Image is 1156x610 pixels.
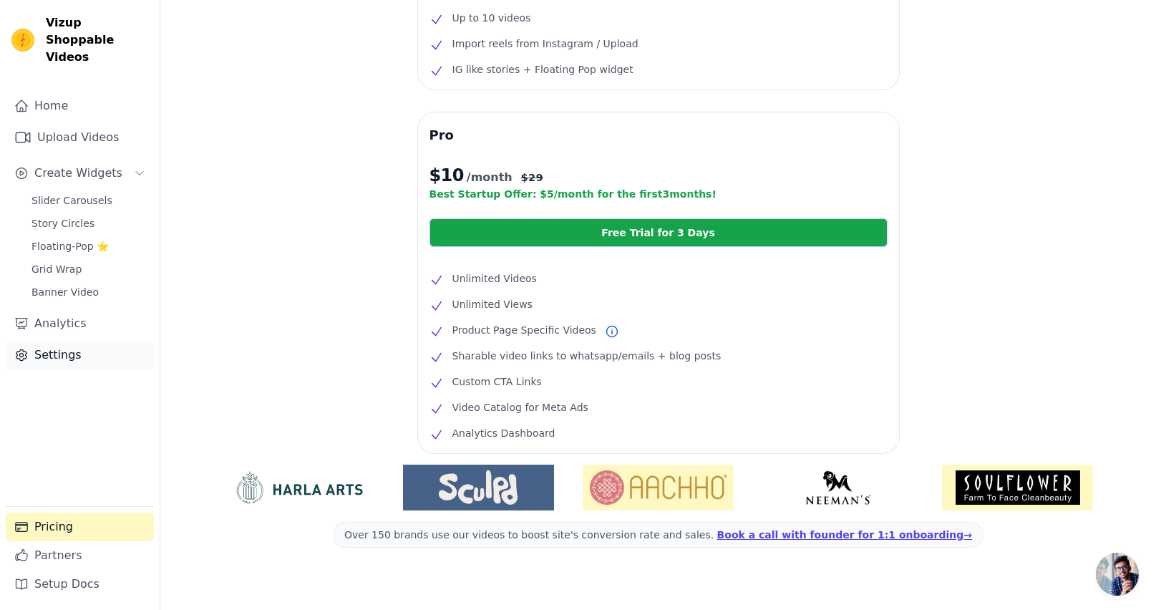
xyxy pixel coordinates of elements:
span: Floating-Pop ⭐ [31,239,109,253]
a: Home [6,92,154,120]
a: Grid Wrap [23,259,154,279]
img: Aachho [583,465,734,510]
span: Product Page Specific Videos [452,321,596,339]
span: Sharable video links to whatsapp/emails + blog posts [452,347,722,364]
button: Create Widgets [6,159,154,188]
img: Sculpd US [403,470,554,505]
span: Slider Carousels [31,193,112,208]
span: /month [467,169,513,186]
a: Partners [6,541,154,570]
p: Best Startup Offer: $ 5 /month for the first 3 months! [429,187,888,201]
a: Banner Video [23,282,154,302]
a: Story Circles [23,213,154,233]
h3: Pro [429,124,888,147]
a: Ouvrir le chat [1096,553,1139,596]
img: Soulflower [942,465,1093,510]
a: Slider Carousels [23,190,154,210]
img: Vizup [11,29,34,52]
span: Up to 10 videos [452,9,531,26]
span: Unlimited Views [452,296,533,313]
a: Floating-Pop ⭐ [23,236,154,256]
span: $ 10 [429,164,464,187]
span: Import reels from Instagram / Upload [452,35,638,52]
span: Grid Wrap [31,262,82,276]
a: Upload Videos [6,123,154,152]
span: Analytics Dashboard [452,425,555,442]
li: Custom CTA Links [429,373,888,390]
span: $ 29 [521,170,543,185]
img: Neeman's [762,470,913,505]
a: Setup Docs [6,570,154,599]
a: Book a call with founder for 1:1 onboarding [717,529,972,541]
li: Video Catalog for Meta Ads [429,399,888,416]
a: Pricing [6,513,154,541]
span: Story Circles [31,216,94,231]
a: Free Trial for 3 Days [429,218,888,247]
a: Analytics [6,309,154,338]
a: Settings [6,341,154,369]
span: Create Widgets [34,165,122,182]
span: Banner Video [31,285,99,299]
span: IG like stories + Floating Pop widget [452,61,633,78]
span: Vizup Shoppable Videos [46,14,148,66]
img: HarlaArts [223,470,374,505]
span: Unlimited Videos [452,270,537,287]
